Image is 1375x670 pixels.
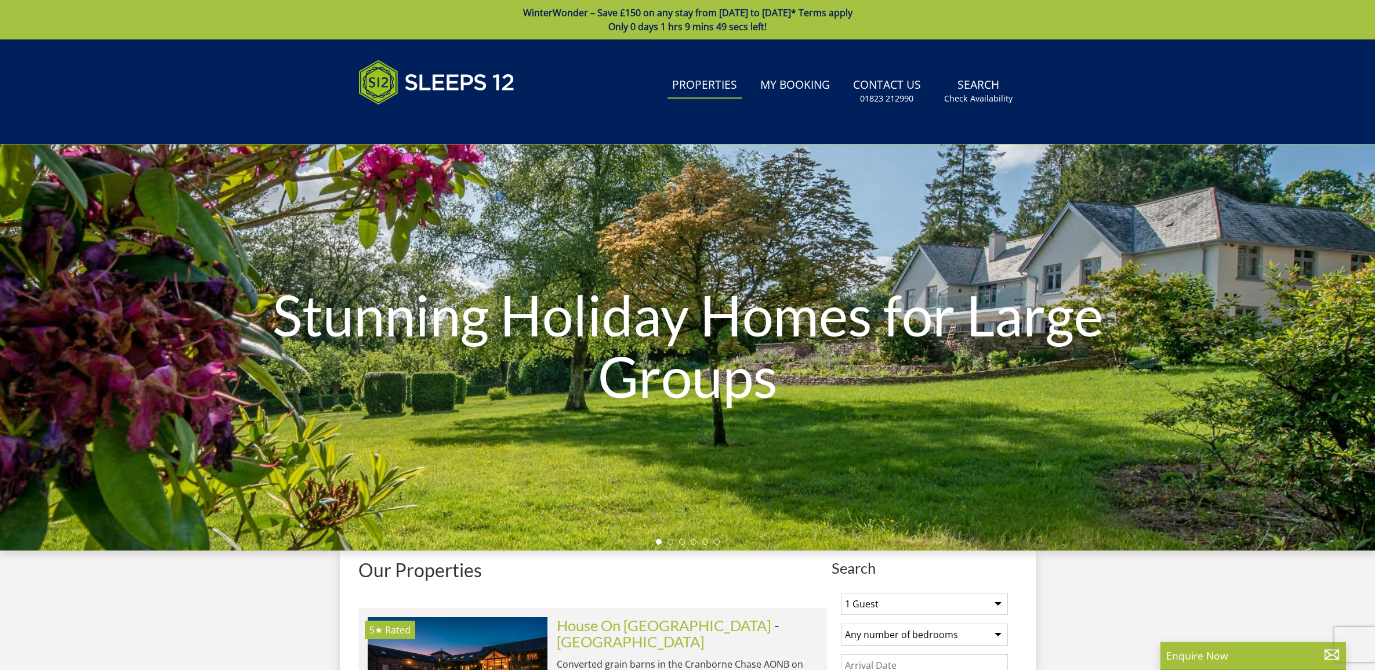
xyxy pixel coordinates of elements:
[557,617,779,650] span: -
[860,93,913,104] small: 01823 212990
[1166,648,1340,663] p: Enquire Now
[353,118,474,128] iframe: Customer reviews powered by Trustpilot
[206,261,1169,430] h1: Stunning Holiday Homes for Large Groups
[939,73,1017,110] a: SearchCheck Availability
[557,617,771,634] a: House On [GEOGRAPHIC_DATA]
[369,624,383,636] span: House On The Hill has a 5 star rating under the Quality in Tourism Scheme
[608,20,767,33] span: Only 0 days 1 hrs 9 mins 49 secs left!
[667,73,742,99] a: Properties
[832,560,1017,576] span: Search
[358,53,515,111] img: Sleeps 12
[848,73,926,110] a: Contact Us01823 212990
[944,93,1013,104] small: Check Availability
[756,73,835,99] a: My Booking
[385,624,411,636] span: Rated
[358,560,827,580] h1: Our Properties
[557,633,705,650] a: [GEOGRAPHIC_DATA]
